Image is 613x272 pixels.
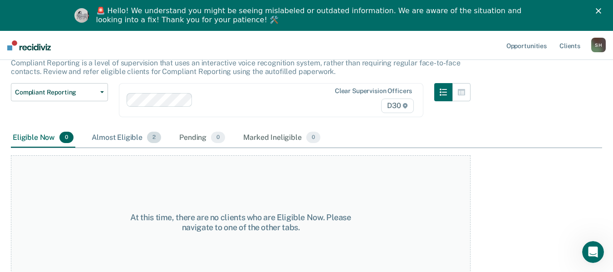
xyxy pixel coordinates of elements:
a: Opportunities [505,31,549,60]
button: Compliant Reporting [11,83,108,101]
span: 0 [211,132,225,143]
span: Compliant Reporting [15,89,97,96]
div: Clear supervision officers [335,87,412,95]
div: Almost Eligible2 [90,128,163,148]
span: 0 [59,132,74,143]
p: Compliant Reporting is a level of supervision that uses an interactive voice recognition system, ... [11,59,461,76]
span: 2 [147,132,161,143]
div: S H [591,38,606,52]
button: SH [591,38,606,52]
span: D30 [381,99,414,113]
iframe: Intercom live chat [582,241,604,263]
div: Eligible Now0 [11,128,75,148]
img: Recidiviz [7,40,51,50]
a: Clients [558,31,582,60]
div: Pending0 [177,128,227,148]
div: Close [596,8,605,14]
div: Marked Ineligible0 [241,128,322,148]
img: Profile image for Kim [74,8,89,23]
span: 0 [306,132,320,143]
div: At this time, there are no clients who are Eligible Now. Please navigate to one of the other tabs. [126,213,356,232]
div: 🚨 Hello! We understand you might be seeing mislabeled or outdated information. We are aware of th... [96,6,525,25]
